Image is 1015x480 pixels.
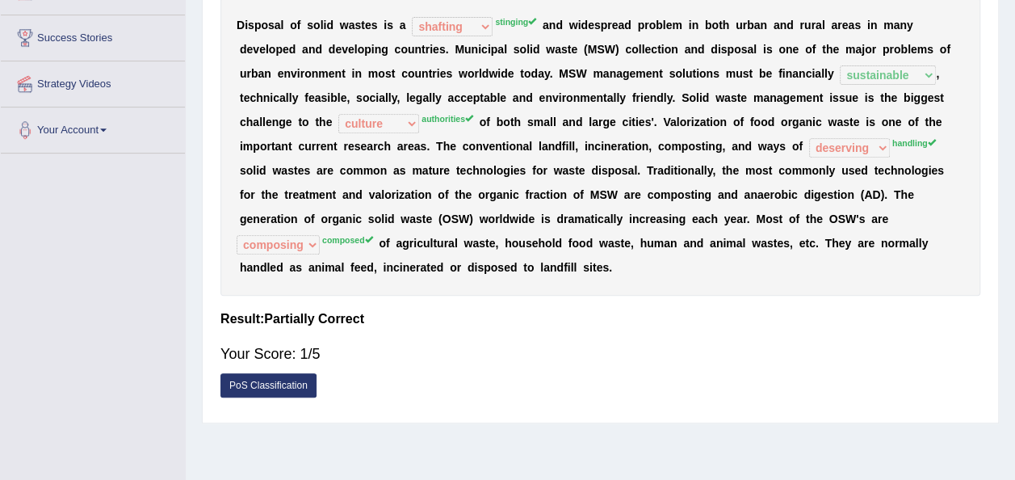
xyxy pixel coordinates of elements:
b: p [883,43,890,56]
b: d [240,43,247,56]
b: o [290,19,297,32]
b: s [321,91,327,104]
b: b [759,67,766,80]
b: c [273,91,279,104]
b: i [782,67,786,80]
b: a [792,67,799,80]
b: v [291,67,297,80]
b: i [375,91,379,104]
b: f [304,91,308,104]
b: d [711,43,718,56]
b: n [760,19,767,32]
b: i [689,19,692,32]
b: o [269,43,276,56]
b: W [605,43,615,56]
a: Strategy Videos [1,61,185,102]
b: p [727,43,734,56]
b: n [786,43,793,56]
b: , [936,67,939,80]
b: r [474,67,478,80]
b: n [422,67,429,80]
b: o [408,67,415,80]
b: o [304,67,312,80]
b: , [396,91,400,104]
b: l [479,67,482,80]
b: . [446,43,449,56]
b: ) [615,43,619,56]
b: u [736,19,743,32]
b: m [672,19,682,32]
b: w [340,19,349,32]
b: l [504,43,507,56]
b: W [576,67,586,80]
b: s [741,43,748,56]
b: i [530,43,533,56]
b: n [549,19,556,32]
b: o [519,43,526,56]
b: e [244,91,250,104]
b: o [649,19,656,32]
b: g [381,43,388,56]
b: r [837,19,841,32]
b: e [246,43,253,56]
b: r [799,19,803,32]
b: b [251,67,258,80]
b: s [927,43,933,56]
b: s [854,19,861,32]
b: S [597,43,604,56]
b: e [612,19,619,32]
b: i [488,43,491,56]
b: l [266,43,269,56]
b: n [779,19,786,32]
b: a [893,19,900,32]
b: o [734,43,741,56]
b: t [657,43,661,56]
b: t [342,67,346,80]
b: r [432,67,436,80]
b: b [656,19,663,32]
b: n [312,67,319,80]
b: w [489,67,497,80]
b: c [651,43,657,56]
b: i [323,19,326,32]
b: i [297,67,300,80]
b: l [663,19,666,32]
b: u [414,67,422,80]
b: l [281,19,284,32]
b: u [804,19,812,32]
b: m [917,43,927,56]
b: s [385,67,392,80]
b: n [264,67,271,80]
b: t [428,67,432,80]
b: u [408,43,415,56]
b: e [792,43,799,56]
b: o [378,67,385,80]
b: l [385,91,388,104]
b: a [815,67,821,80]
b: g [623,67,630,80]
b: i [478,43,481,56]
b: i [430,43,433,56]
b: w [569,19,578,32]
b: y [907,19,913,32]
b: s [743,67,749,80]
b: h [826,43,833,56]
b: n [334,67,342,80]
b: d [531,67,538,80]
b: a [855,43,862,56]
b: t [749,67,753,80]
b: t [520,67,524,80]
b: a [831,19,837,32]
b: d [326,19,333,32]
b: p [275,43,283,56]
b: c [481,43,488,56]
b: l [908,43,911,56]
b: h [723,19,730,32]
b: n [414,43,422,56]
b: p [491,43,498,56]
b: r [644,19,648,32]
b: l [639,43,642,56]
b: o [631,43,639,56]
b: r [300,67,304,80]
b: s [354,19,361,32]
